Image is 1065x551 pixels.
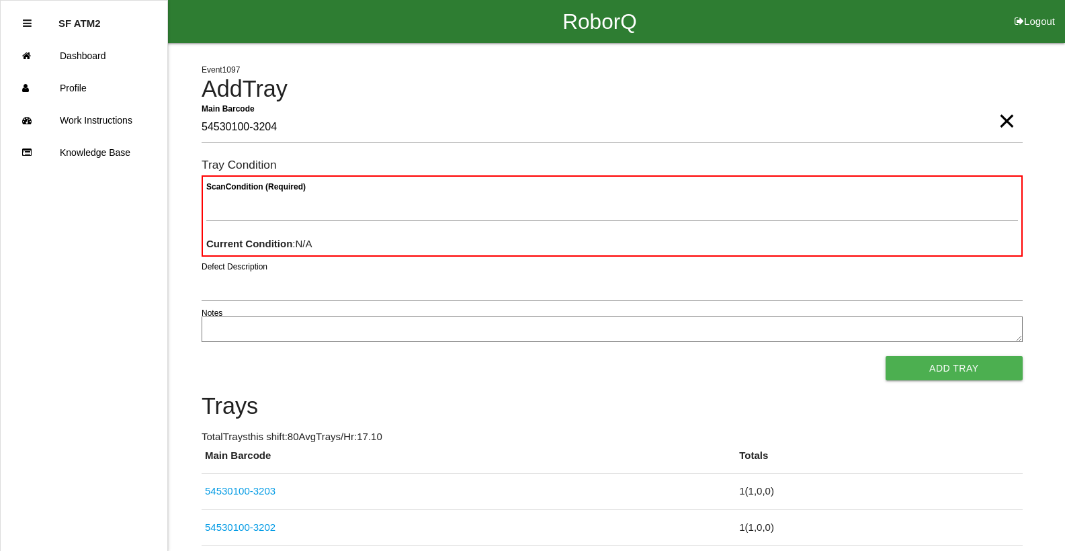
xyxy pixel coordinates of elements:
[202,448,736,474] th: Main Barcode
[886,356,1023,380] button: Add Tray
[202,394,1023,419] h4: Trays
[23,7,32,40] div: Close
[736,474,1022,510] td: 1 ( 1 , 0 , 0 )
[202,65,240,75] span: Event 1097
[205,521,275,533] a: 54530100-3202
[202,429,1023,445] p: Total Trays this shift: 80 Avg Trays /Hr: 17.10
[202,112,1023,143] input: Required
[1,72,167,104] a: Profile
[1,136,167,169] a: Knowledge Base
[1,104,167,136] a: Work Instructions
[205,485,275,497] a: 54530100-3203
[206,238,292,249] b: Current Condition
[202,159,1023,171] h6: Tray Condition
[998,94,1015,121] span: Clear Input
[202,103,255,113] b: Main Barcode
[736,509,1022,546] td: 1 ( 1 , 0 , 0 )
[206,238,312,249] span: : N/A
[58,7,101,29] p: SF ATM2
[202,77,1023,102] h4: Add Tray
[202,261,267,273] label: Defect Description
[202,307,222,319] label: Notes
[1,40,167,72] a: Dashboard
[736,448,1022,474] th: Totals
[206,182,306,192] b: Scan Condition (Required)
